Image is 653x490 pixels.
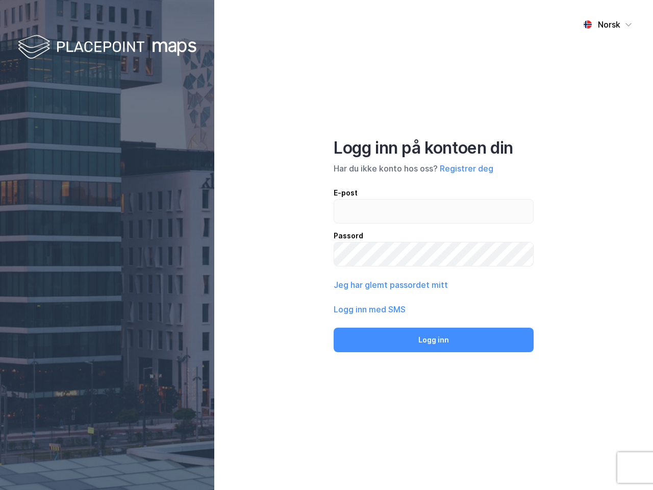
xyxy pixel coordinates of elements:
iframe: Chat Widget [602,441,653,490]
div: Logg inn på kontoen din [334,138,534,158]
button: Logg inn med SMS [334,303,406,315]
div: Har du ikke konto hos oss? [334,162,534,175]
div: Passord [334,230,534,242]
button: Jeg har glemt passordet mitt [334,279,448,291]
div: E-post [334,187,534,199]
button: Logg inn [334,328,534,352]
button: Registrer deg [440,162,493,175]
div: Norsk [598,18,620,31]
img: logo-white.f07954bde2210d2a523dddb988cd2aa7.svg [18,33,196,63]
